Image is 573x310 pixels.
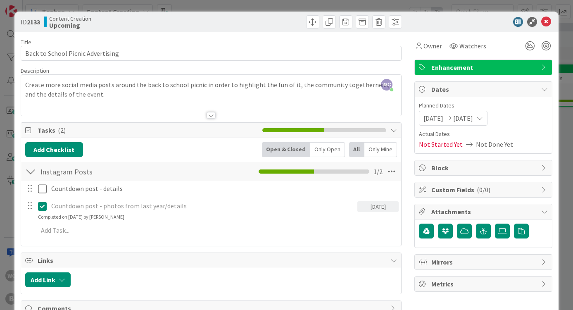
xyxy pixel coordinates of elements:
b: 2133 [27,18,40,26]
span: Actual Dates [419,130,548,138]
span: Description [21,67,49,74]
p: Countdown post - details [51,184,395,193]
div: All [349,142,364,157]
span: ID [21,17,40,27]
span: Tasks [38,125,259,135]
span: Planned Dates [419,101,548,110]
div: Open & Closed [262,142,310,157]
span: Block [431,163,537,173]
span: Owner [423,41,442,51]
span: Dates [431,84,537,94]
span: [DATE] [423,113,443,123]
span: Mirrors [431,257,537,267]
span: Attachments [431,207,537,217]
p: Create more social media posts around the back to school picnic in order to highlight the fun of ... [25,80,397,99]
button: Add Link [25,272,71,287]
div: Only Mine [364,142,397,157]
input: type card name here... [21,46,402,61]
span: Enhancement [431,62,537,72]
span: Not Started Yet [419,139,463,149]
label: Title [21,38,31,46]
span: Watchers [459,41,486,51]
input: Add Checklist... [38,164,196,179]
span: WC [381,79,392,91]
p: Countdown post - photos from last year/details [51,201,354,211]
span: Metrics [431,279,537,289]
span: ( 2 ) [58,126,66,134]
div: [DATE] [357,201,399,212]
div: Completed on [DATE] by [PERSON_NAME] [38,213,124,221]
span: Not Done Yet [476,139,513,149]
span: [DATE] [453,113,473,123]
span: 1 / 2 [373,167,383,176]
span: ( 0/0 ) [477,186,490,194]
span: Links [38,255,387,265]
span: Custom Fields [431,185,537,195]
b: Upcoming [49,22,91,29]
span: Content Creation [49,15,91,22]
div: Only Open [310,142,345,157]
button: Add Checklist [25,142,83,157]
